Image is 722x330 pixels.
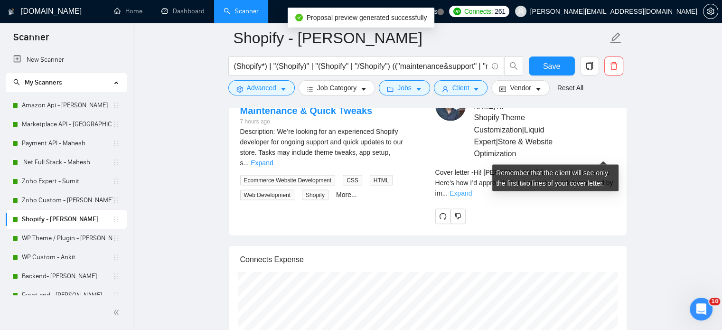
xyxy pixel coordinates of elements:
[22,210,113,229] a: Shopify - [PERSON_NAME]
[113,292,120,299] span: holder
[492,63,498,69] span: info-circle
[450,209,466,224] button: dislike
[22,248,113,267] a: WP Custom - Ankit
[295,14,303,21] span: check-circle
[473,85,479,93] span: caret-down
[22,153,113,172] a: .Net Full Stack - Mahesh
[244,159,249,167] span: ...
[22,286,113,305] a: Front-end - [PERSON_NAME]
[6,30,56,50] span: Scanner
[280,85,287,93] span: caret-down
[22,229,113,248] a: WP Theme / Plugin - [PERSON_NAME]
[22,134,113,153] a: Payment API - Mahesh
[450,189,472,197] a: Expand
[557,83,583,93] a: Reset All
[581,62,599,70] span: copy
[504,57,523,75] button: search
[113,273,120,280] span: holder
[435,209,450,224] button: redo
[224,7,259,15] a: searchScanner
[505,62,523,70] span: search
[228,80,295,95] button: settingAdvancedcaret-down
[435,169,613,197] span: Cover letter - Hi! [PERSON_NAME] fixes and theme tweaks Here’s how I’d approach that: I ensure a ...
[307,14,427,21] span: Proposal preview generated successfully
[415,85,422,93] span: caret-down
[604,57,623,75] button: delete
[22,172,113,191] a: Zoho Expert - Sumit
[234,26,608,50] input: Scanner name...
[240,117,420,126] div: 7 hours ago
[609,32,622,44] span: edit
[455,213,461,220] span: dislike
[474,112,587,160] span: Shopify Theme Customization|Liquid Expert|Store & Website Optimization
[25,78,62,86] span: My Scanners
[113,121,120,128] span: holder
[161,7,205,15] a: dashboardDashboard
[8,4,15,19] img: logo
[529,57,575,75] button: Save
[240,128,403,167] span: Description: We’re looking for an experienced Shopify developer for ongoing support and quick upd...
[464,6,493,17] span: Connects:
[6,50,127,69] li: New Scanner
[6,229,127,248] li: WP Theme / Plugin - Nimisha
[492,165,619,191] div: Remember that the client will see only the first two lines of your cover letter.
[114,7,142,15] a: homeHome
[703,4,718,19] button: setting
[22,96,113,115] a: Amazon Api - [PERSON_NAME]
[703,8,718,15] a: setting
[6,172,127,191] li: Zoho Expert - Sumit
[360,85,367,93] span: caret-down
[22,267,113,286] a: Backend- [PERSON_NAME]
[6,248,127,267] li: WP Custom - Ankit
[510,83,531,93] span: Vendor
[113,178,120,185] span: holder
[379,80,430,95] button: folderJobscaret-down
[709,298,720,305] span: 10
[543,60,560,72] span: Save
[6,267,127,286] li: Backend- Shailja
[13,78,62,86] span: My Scanners
[113,254,120,261] span: holder
[434,80,488,95] button: userClientcaret-down
[251,159,273,167] a: Expand
[453,8,461,15] img: upwork-logo.png
[240,175,336,186] span: Ecommerce Website Development
[605,62,623,70] span: delete
[6,134,127,153] li: Payment API - Mahesh
[535,85,542,93] span: caret-down
[6,115,127,134] li: Marketplace API - Dhiren
[22,191,113,210] a: Zoho Custom - [PERSON_NAME]
[436,213,450,220] span: redo
[452,83,469,93] span: Client
[703,8,718,15] span: setting
[240,190,295,200] span: Web Development
[387,85,394,93] span: folder
[442,85,449,93] span: user
[491,80,549,95] button: idcardVendorcaret-down
[234,60,488,72] input: Search Freelance Jobs...
[6,286,127,305] li: Front-end - Shailja
[317,83,356,93] span: Job Category
[113,102,120,109] span: holder
[499,85,506,93] span: idcard
[13,50,119,69] a: New Scanner
[435,167,615,198] div: Remember that the client will see only the first two lines of your cover letter.
[397,83,412,93] span: Jobs
[13,79,20,85] span: search
[370,175,393,186] span: HTML
[240,246,615,273] div: Connects Expense
[113,308,122,317] span: double-left
[307,85,313,93] span: bars
[302,190,328,200] span: Shopify
[495,6,505,17] span: 261
[113,235,120,242] span: holder
[6,191,127,210] li: Zoho Custom - Selina
[690,298,713,321] iframe: Intercom live chat
[580,57,599,75] button: copy
[113,140,120,147] span: holder
[336,191,357,198] a: More...
[240,126,420,168] div: Description: We’re looking for an experienced Shopify developer for ongoing support and quick upd...
[6,210,127,229] li: Shopify - Janak
[343,175,362,186] span: CSS
[236,85,243,93] span: setting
